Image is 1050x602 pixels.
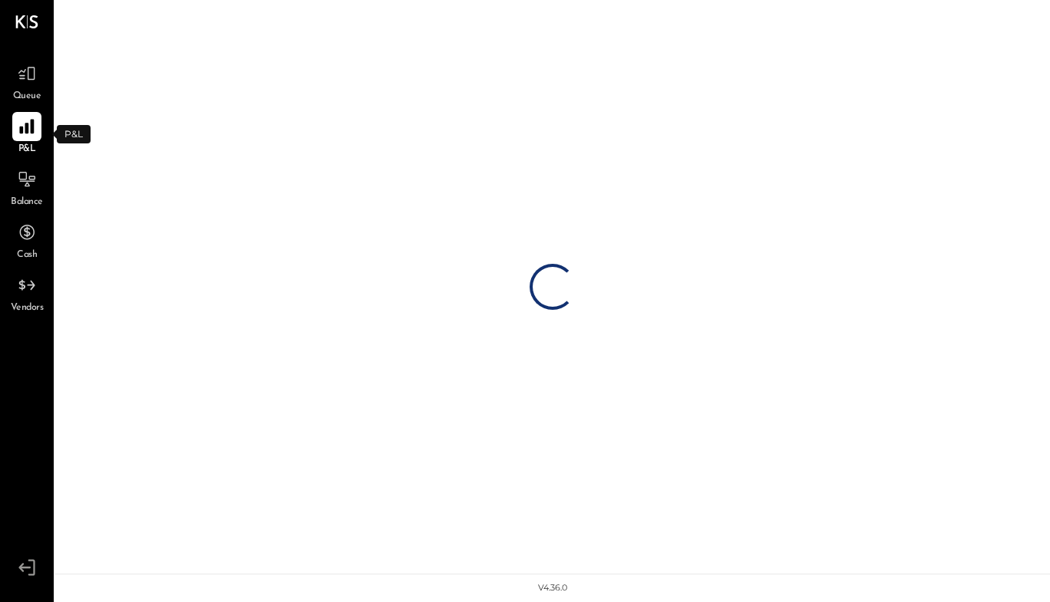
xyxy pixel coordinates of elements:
[1,271,53,315] a: Vendors
[11,196,43,209] span: Balance
[1,165,53,209] a: Balance
[1,218,53,262] a: Cash
[17,248,37,262] span: Cash
[1,112,53,156] a: P&L
[538,582,567,594] div: v 4.36.0
[18,143,36,156] span: P&L
[57,125,91,143] div: P&L
[13,90,41,104] span: Queue
[11,301,44,315] span: Vendors
[1,59,53,104] a: Queue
